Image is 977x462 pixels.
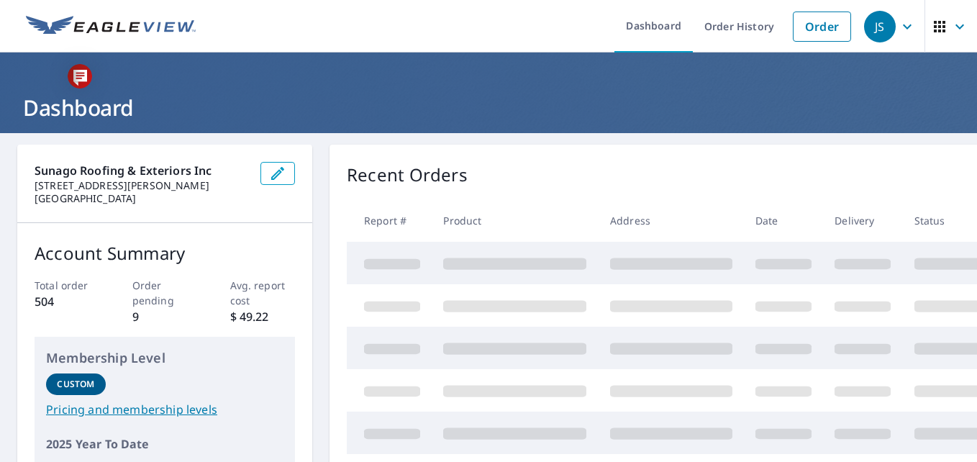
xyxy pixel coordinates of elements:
a: Order [793,12,851,42]
p: Account Summary [35,240,295,266]
p: Total order [35,278,100,293]
p: Recent Orders [347,162,468,188]
th: Report # [347,199,432,242]
a: Pricing and membership levels [46,401,283,418]
p: Avg. report cost [230,278,296,308]
p: $ 49.22 [230,308,296,325]
p: Sunago Roofing & Exteriors Inc [35,162,249,179]
p: [STREET_ADDRESS][PERSON_NAME] [35,179,249,192]
th: Address [599,199,744,242]
p: Custom [57,378,94,391]
p: 2025 Year To Date [46,435,283,453]
th: Date [744,199,823,242]
p: 9 [132,308,198,325]
p: Membership Level [46,348,283,368]
p: 504 [35,293,100,310]
p: [GEOGRAPHIC_DATA] [35,192,249,205]
p: Order pending [132,278,198,308]
th: Delivery [823,199,902,242]
div: JS [864,11,896,42]
img: EV Logo [26,16,196,37]
th: Product [432,199,598,242]
h1: Dashboard [17,93,960,122]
